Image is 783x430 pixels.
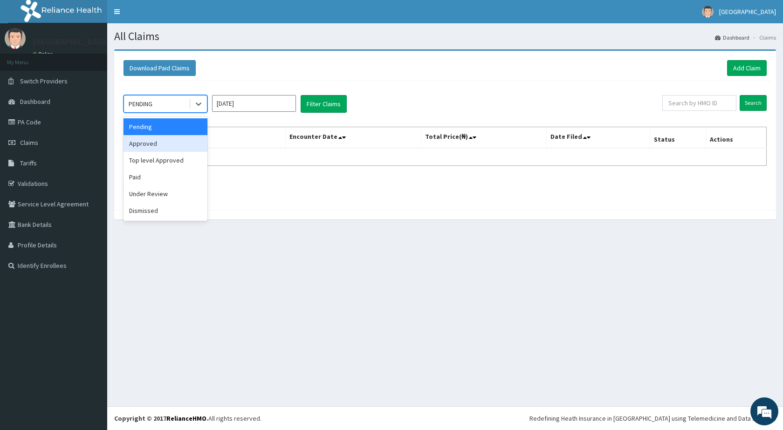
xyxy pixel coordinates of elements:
li: Claims [750,34,776,41]
th: Encounter Date [286,127,421,149]
span: [GEOGRAPHIC_DATA] [719,7,776,16]
th: Date Filed [546,127,650,149]
div: Paid [124,169,207,185]
input: Select Month and Year [212,95,296,112]
a: Add Claim [727,60,767,76]
button: Filter Claims [301,95,347,113]
button: Download Paid Claims [124,60,196,76]
a: Online [33,51,55,57]
div: Under Review [124,185,207,202]
input: Search [740,95,767,111]
th: Total Price(₦) [421,127,546,149]
div: PENDING [129,99,152,109]
img: User Image [5,28,26,49]
div: Top level Approved [124,152,207,169]
input: Search by HMO ID [662,95,736,111]
h1: All Claims [114,30,776,42]
span: Switch Providers [20,77,68,85]
div: Redefining Heath Insurance in [GEOGRAPHIC_DATA] using Telemedicine and Data Science! [529,414,776,423]
span: Tariffs [20,159,37,167]
strong: Copyright © 2017 . [114,414,208,423]
p: [GEOGRAPHIC_DATA] [33,38,110,46]
a: Dashboard [715,34,749,41]
div: Dismissed [124,202,207,219]
span: Dashboard [20,97,50,106]
div: Approved [124,135,207,152]
a: RelianceHMO [166,414,206,423]
th: Actions [706,127,767,149]
div: Pending [124,118,207,135]
th: Status [650,127,706,149]
span: Claims [20,138,38,147]
img: User Image [702,6,714,18]
footer: All rights reserved. [107,406,783,430]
